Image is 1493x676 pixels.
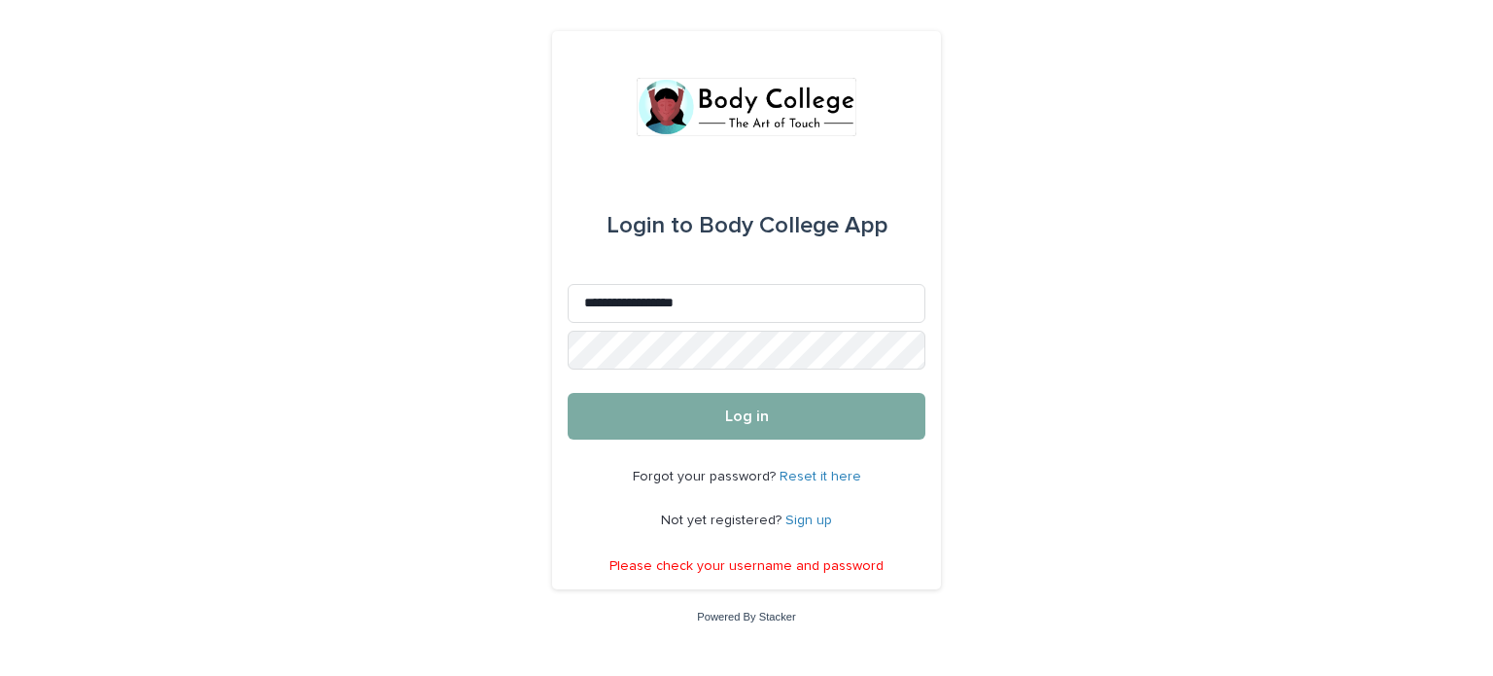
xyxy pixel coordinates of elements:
span: Login to [607,214,693,237]
button: Log in [568,393,925,440]
img: xvtzy2PTuGgGH0xbwGb2 [637,78,855,136]
span: Log in [725,409,769,424]
span: Forgot your password? [633,470,780,483]
a: Powered By Stacker [697,611,795,623]
div: Body College App [607,198,887,253]
a: Sign up [785,514,832,527]
p: Please check your username and password [609,558,884,575]
span: Not yet registered? [661,514,785,527]
a: Reset it here [780,470,861,483]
